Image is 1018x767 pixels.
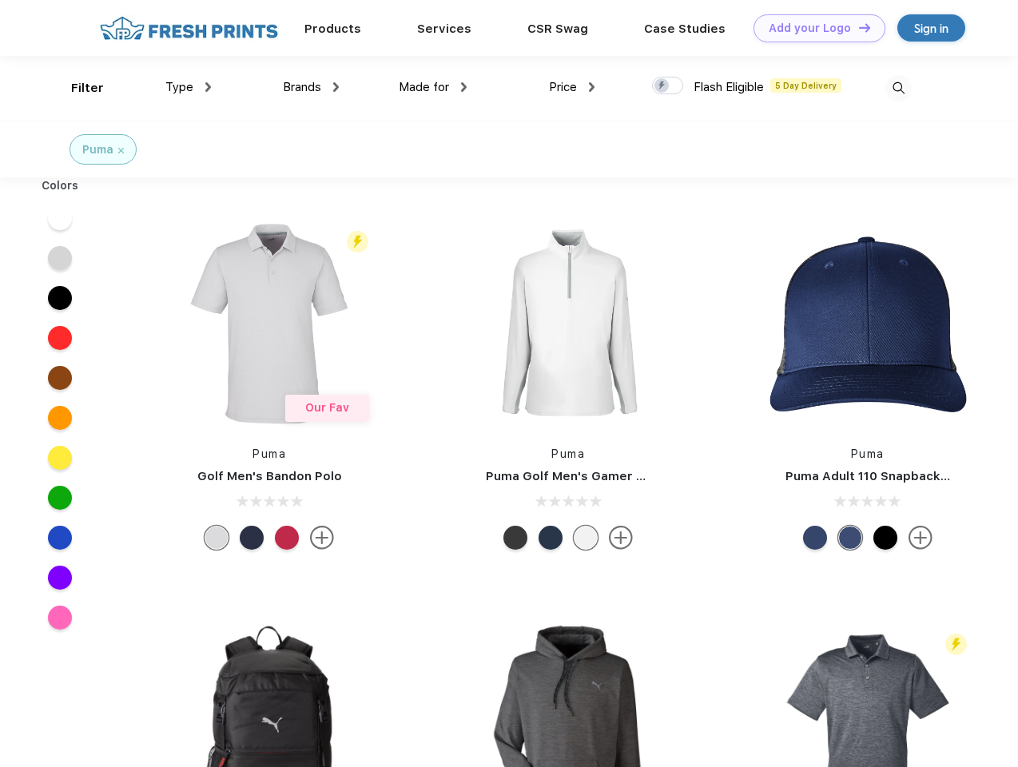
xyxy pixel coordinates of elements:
[253,447,286,460] a: Puma
[897,14,965,42] a: Sign in
[551,447,585,460] a: Puma
[30,177,91,194] div: Colors
[909,526,933,550] img: more.svg
[197,469,342,483] a: Golf Men's Bandon Polo
[205,82,211,92] img: dropdown.png
[283,80,321,94] span: Brands
[417,22,471,36] a: Services
[399,80,449,94] span: Made for
[859,23,870,32] img: DT
[851,447,885,460] a: Puma
[609,526,633,550] img: more.svg
[838,526,862,550] div: Peacoat Qut Shd
[589,82,594,92] img: dropdown.png
[205,526,229,550] div: High Rise
[347,231,368,252] img: flash_active_toggle.svg
[118,148,124,153] img: filter_cancel.svg
[165,80,193,94] span: Type
[462,217,674,430] img: func=resize&h=266
[885,75,912,101] img: desktop_search.svg
[770,78,841,93] span: 5 Day Delivery
[486,469,738,483] a: Puma Golf Men's Gamer Golf Quarter-Zip
[461,82,467,92] img: dropdown.png
[310,526,334,550] img: more.svg
[163,217,376,430] img: func=resize&h=266
[527,22,588,36] a: CSR Swag
[82,141,113,158] div: Puma
[914,19,948,38] div: Sign in
[539,526,563,550] div: Navy Blazer
[549,80,577,94] span: Price
[803,526,827,550] div: Peacoat with Qut Shd
[275,526,299,550] div: Ski Patrol
[762,217,974,430] img: func=resize&h=266
[873,526,897,550] div: Pma Blk Pma Blk
[769,22,851,35] div: Add your Logo
[503,526,527,550] div: Puma Black
[95,14,283,42] img: fo%20logo%202.webp
[71,79,104,97] div: Filter
[945,634,967,655] img: flash_active_toggle.svg
[694,80,764,94] span: Flash Eligible
[333,82,339,92] img: dropdown.png
[304,22,361,36] a: Products
[240,526,264,550] div: Navy Blazer
[574,526,598,550] div: Bright White
[305,401,349,414] span: Our Fav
